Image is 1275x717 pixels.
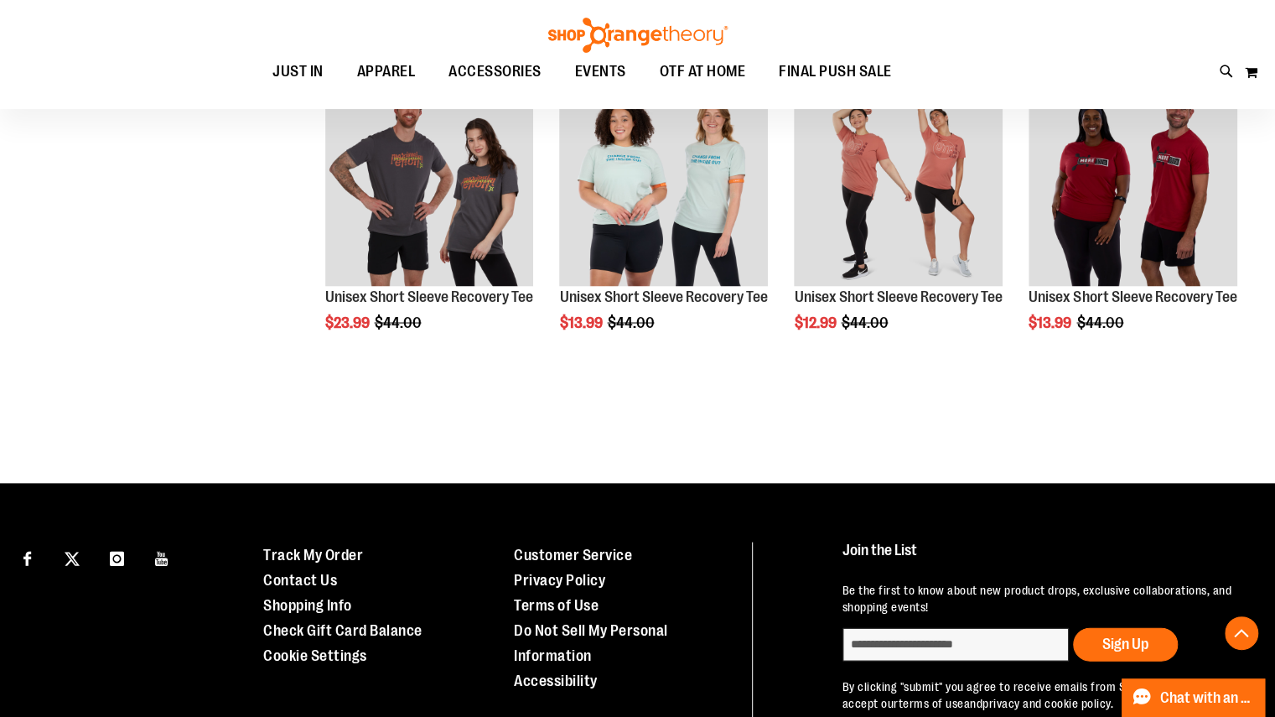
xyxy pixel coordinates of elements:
[13,542,42,571] a: Visit our Facebook page
[1122,678,1266,717] button: Chat with an Expert
[842,542,1242,573] h4: Join the List
[1029,288,1236,304] a: Unisex Short Sleeve Recovery Tee
[65,551,80,566] img: Twitter
[842,678,1242,711] p: By clicking "submit" you agree to receive emails from Shop Orangetheory and accept our and
[559,78,768,287] img: Main of 2024 AUGUST Unisex Short Sleeve Recovery Tee
[779,53,892,91] span: FINAL PUSH SALE
[794,78,1003,289] a: Product image for Unisex Short Sleeve Recovery Tee
[325,314,372,330] span: $23.99
[1076,314,1126,330] span: $44.00
[256,53,340,91] a: JUST IN
[575,53,626,91] span: EVENTS
[325,288,533,304] a: Unisex Short Sleeve Recovery Tee
[514,672,598,688] a: Accessibility
[899,696,964,709] a: terms of use
[559,288,767,304] a: Unisex Short Sleeve Recovery Tee
[842,627,1069,661] input: enter email
[317,70,542,374] div: product
[842,581,1242,615] p: Be the first to know about new product drops, exclusive collaborations, and shopping events!
[357,53,416,91] span: APPAREL
[1029,78,1237,289] a: Product image for Unisex SS Recovery Tee
[102,542,132,571] a: Visit our Instagram page
[794,78,1003,287] img: Product image for Unisex Short Sleeve Recovery Tee
[762,53,909,91] a: FINAL PUSH SALE
[325,78,534,289] a: Product image for Unisex Short Sleeve Recovery Tee
[514,571,605,588] a: Privacy Policy
[263,596,352,613] a: Shopping Info
[325,78,534,287] img: Product image for Unisex Short Sleeve Recovery Tee
[607,314,656,330] span: $44.00
[841,314,890,330] span: $44.00
[660,53,746,91] span: OTF AT HOME
[1029,78,1237,287] img: Product image for Unisex SS Recovery Tee
[263,571,337,588] a: Contact Us
[448,53,542,91] span: ACCESSORIES
[794,288,1002,304] a: Unisex Short Sleeve Recovery Tee
[432,53,558,91] a: ACCESSORIES
[514,596,599,613] a: Terms of Use
[263,546,363,563] a: Track My Order
[514,546,632,563] a: Customer Service
[785,70,1011,374] div: product
[1160,690,1255,706] span: Chat with an Expert
[559,78,768,289] a: Main of 2024 AUGUST Unisex Short Sleeve Recovery TeeSALE
[1020,70,1246,374] div: product
[1029,314,1074,330] span: $13.99
[375,314,424,330] span: $44.00
[148,542,177,571] a: Visit our Youtube page
[1225,616,1258,650] button: Back To Top
[643,53,763,91] a: OTF AT HOME
[58,542,87,571] a: Visit our X page
[514,621,668,663] a: Do Not Sell My Personal Information
[263,621,422,638] a: Check Gift Card Balance
[546,18,730,53] img: Shop Orangetheory
[263,647,367,663] a: Cookie Settings
[272,53,324,91] span: JUST IN
[1102,635,1148,652] span: Sign Up
[551,70,776,374] div: product
[794,314,838,330] span: $12.99
[559,314,604,330] span: $13.99
[340,53,433,91] a: APPAREL
[558,53,643,91] a: EVENTS
[1073,627,1178,661] button: Sign Up
[982,696,1113,709] a: privacy and cookie policy.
